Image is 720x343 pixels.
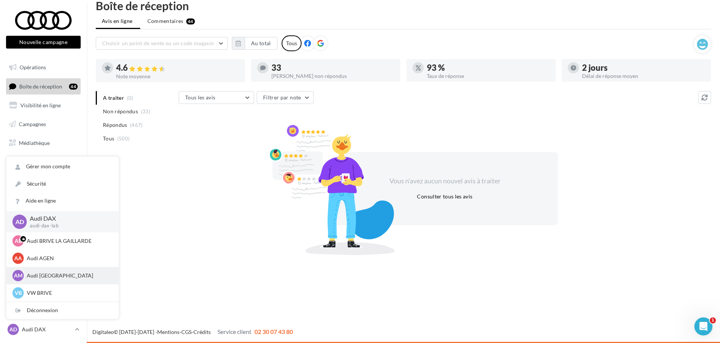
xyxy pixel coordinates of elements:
p: Audi DAX [22,326,72,333]
button: Au total [232,37,277,50]
p: Audi [GEOGRAPHIC_DATA] [27,272,110,279]
span: AA [14,255,22,262]
span: Tous [103,135,114,142]
span: AM [14,272,23,279]
button: Filtrer par note [257,91,314,104]
span: Boîte de réception [19,83,62,89]
div: [PERSON_NAME] non répondus [271,73,394,79]
div: Vous n'avez aucun nouvel avis à traiter [380,176,510,186]
a: Mentions [157,329,179,335]
button: Choisir un point de vente ou un code magasin [96,37,228,50]
button: Tous les avis [179,91,254,104]
span: Campagnes [19,121,46,127]
div: 44 [69,84,78,90]
span: Tous les avis [185,94,216,101]
a: Boîte de réception44 [5,78,82,95]
span: Médiathèque [19,139,50,146]
a: Gérer mon compte [6,158,119,175]
button: Consulter tous les avis [414,192,475,201]
div: 2 jours [582,64,705,72]
div: 4.6 [116,64,239,72]
a: AD Audi DAX [6,322,81,337]
p: VW BRIVE [27,289,110,297]
span: Commentaires [147,17,184,25]
iframe: Intercom live chat [694,317,712,335]
span: AD [9,326,17,333]
div: Délai de réponse moyen [582,73,705,79]
span: 02 30 07 43 80 [254,328,293,335]
span: Non répondus [103,108,138,115]
span: 1 [710,317,716,323]
span: © [DATE]-[DATE] - - - [92,329,293,335]
div: Déconnexion [6,302,119,319]
button: Nouvelle campagne [6,36,81,49]
span: Opérations [20,64,46,70]
div: 93 % [427,64,550,72]
div: 33 [271,64,394,72]
span: AD [15,217,24,226]
button: Au total [245,37,277,50]
p: Audi AGEN [27,255,110,262]
span: Répondus [103,121,127,129]
div: Tous [282,35,302,51]
span: (500) [117,136,130,142]
p: Audi DAX [30,214,107,223]
a: Visibilité en ligne [5,98,82,113]
a: Campagnes [5,116,82,132]
a: CGS [181,329,191,335]
a: Sécurité [6,175,119,192]
p: audi-dax-lab [30,223,107,229]
a: Crédits [193,329,211,335]
a: PLV et print personnalisable [5,154,82,176]
a: Médiathèque [5,135,82,151]
span: (33) [141,108,150,114]
a: Aide en ligne [6,192,119,209]
a: Opérations [5,59,82,75]
span: Service client [218,328,251,335]
span: Choisir un point de vente ou un code magasin [102,40,214,46]
div: Taux de réponse [427,73,550,79]
p: Audi BRIVE LA GAILLARDE [27,237,110,245]
div: 44 [186,18,195,24]
div: Note moyenne [116,74,239,79]
span: Visibilité en ligne [20,102,61,108]
a: Digitaleo [92,329,114,335]
span: AB [15,237,22,245]
span: (467) [130,122,143,128]
span: VB [15,289,22,297]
